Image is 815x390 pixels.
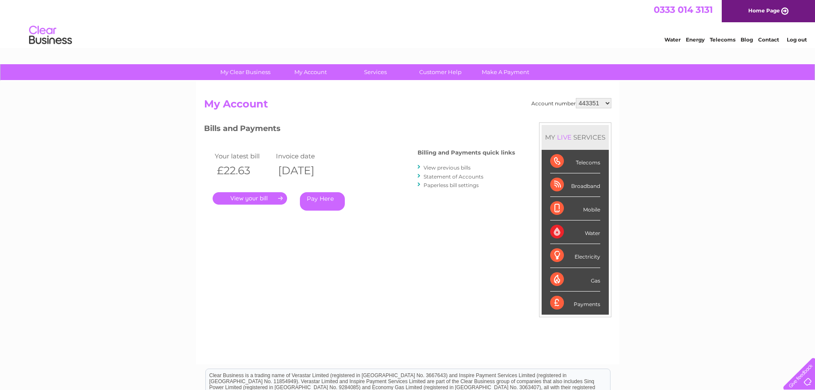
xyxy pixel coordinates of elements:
[204,122,515,137] h3: Bills and Payments
[206,5,610,42] div: Clear Business is a trading name of Verastar Limited (registered in [GEOGRAPHIC_DATA] No. 3667643...
[550,220,600,244] div: Water
[29,22,72,48] img: logo.png
[555,133,573,141] div: LIVE
[550,244,600,268] div: Electricity
[710,36,735,43] a: Telecoms
[531,98,611,108] div: Account number
[300,192,345,211] a: Pay Here
[213,192,287,205] a: .
[550,173,600,197] div: Broadband
[424,182,479,188] a: Paperless bill settings
[275,64,346,80] a: My Account
[213,150,274,162] td: Your latest bill
[550,292,600,315] div: Payments
[550,197,600,220] div: Mobile
[550,150,600,173] div: Telecoms
[274,150,335,162] td: Invoice date
[758,36,779,43] a: Contact
[340,64,411,80] a: Services
[664,36,681,43] a: Water
[654,4,713,15] a: 0333 014 3131
[550,268,600,292] div: Gas
[542,125,609,149] div: MY SERVICES
[424,164,471,171] a: View previous bills
[418,149,515,156] h4: Billing and Payments quick links
[787,36,807,43] a: Log out
[741,36,753,43] a: Blog
[204,98,611,114] h2: My Account
[210,64,281,80] a: My Clear Business
[213,162,274,179] th: £22.63
[686,36,705,43] a: Energy
[470,64,541,80] a: Make A Payment
[424,173,483,180] a: Statement of Accounts
[274,162,335,179] th: [DATE]
[405,64,476,80] a: Customer Help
